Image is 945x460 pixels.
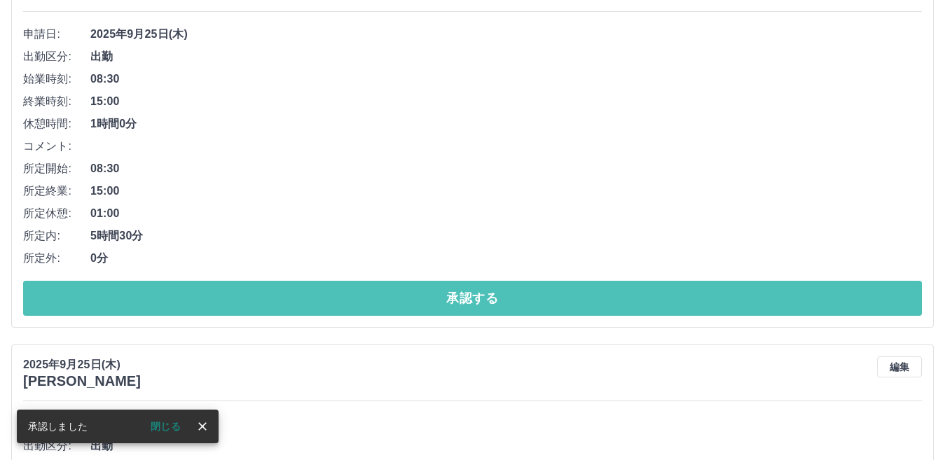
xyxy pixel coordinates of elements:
span: 所定内: [23,228,90,244]
span: コメント: [23,138,90,155]
span: 所定終業: [23,183,90,200]
div: 承認しました [28,414,88,439]
span: 2025年9月25日(木) [90,415,922,432]
p: 2025年9月25日(木) [23,356,141,373]
span: 5時間30分 [90,228,922,244]
span: 2025年9月25日(木) [90,26,922,43]
span: 所定外: [23,250,90,267]
span: 15:00 [90,93,922,110]
span: 15:00 [90,183,922,200]
span: 終業時刻: [23,93,90,110]
span: 0分 [90,250,922,267]
span: 始業時刻: [23,71,90,88]
span: 出勤 [90,438,922,454]
span: 休憩時間: [23,116,90,132]
span: 08:30 [90,71,922,88]
span: 出勤 [90,48,922,65]
span: 所定開始: [23,160,90,177]
span: 所定休憩: [23,205,90,222]
h3: [PERSON_NAME] [23,373,141,389]
span: 出勤区分: [23,438,90,454]
span: 出勤区分: [23,48,90,65]
button: 閉じる [139,416,192,437]
button: close [192,416,213,437]
span: 01:00 [90,205,922,222]
button: 編集 [877,356,922,377]
span: 08:30 [90,160,922,177]
span: 申請日: [23,26,90,43]
button: 承認する [23,281,922,316]
span: 1時間0分 [90,116,922,132]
